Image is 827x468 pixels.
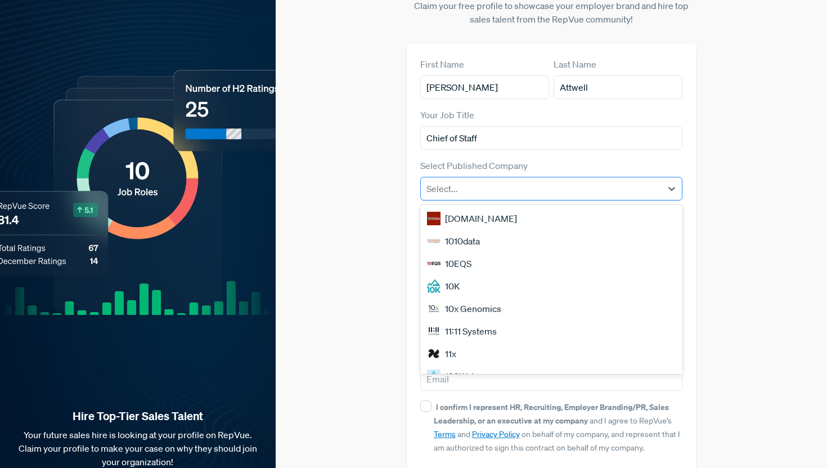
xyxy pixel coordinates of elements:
img: 10x Genomics [427,302,441,315]
a: Privacy Policy [472,429,520,439]
label: First Name [420,57,464,71]
strong: Hire Top-Tier Sales Talent [18,409,258,424]
img: 10EQS [427,257,441,270]
div: 120Water [420,365,683,387]
div: 1010data [420,230,683,252]
label: Last Name [554,57,596,71]
img: 1000Bulbs.com [427,212,441,225]
span: and I agree to RepVue’s and on behalf of my company, and represent that I am authorized to sign t... [434,402,680,453]
input: Last Name [554,75,682,99]
div: 11:11 Systems [420,320,683,342]
input: First Name [420,75,549,99]
input: Email [420,367,683,391]
img: 1010data [427,234,441,248]
img: 11:11 Systems [427,324,441,338]
label: Your Job Title [420,108,474,122]
img: 11x [427,347,441,360]
label: Select Published Company [420,159,528,172]
img: 120Water [427,369,441,383]
div: 11x [420,342,683,365]
strong: I confirm I represent HR, Recruiting, Employer Branding/PR, Sales Leadership, or an executive at ... [434,402,669,426]
div: 10K [420,275,683,297]
input: Title [420,126,683,150]
div: 10x Genomics [420,297,683,320]
div: [DOMAIN_NAME] [420,207,683,230]
a: Terms [434,429,456,439]
div: 10EQS [420,252,683,275]
img: 10K [427,279,441,293]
